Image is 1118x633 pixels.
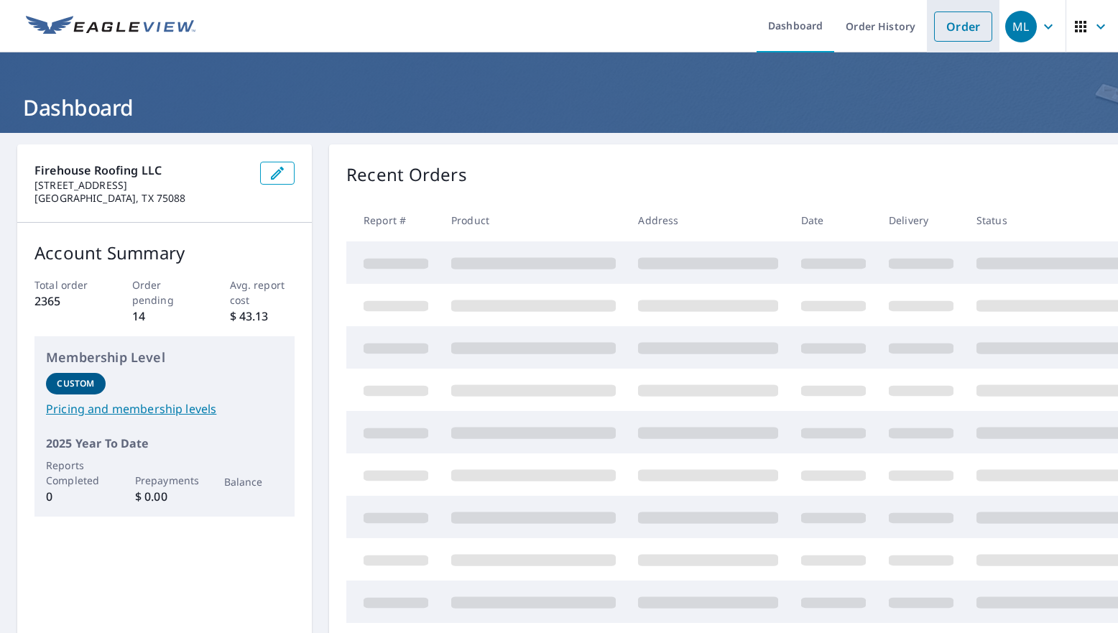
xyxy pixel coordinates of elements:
[46,348,283,367] p: Membership Level
[132,308,198,325] p: 14
[34,292,100,310] p: 2365
[46,435,283,452] p: 2025 Year To Date
[135,473,195,488] p: Prepayments
[230,308,295,325] p: $ 43.13
[34,277,100,292] p: Total order
[135,488,195,505] p: $ 0.00
[790,199,877,241] th: Date
[34,240,295,266] p: Account Summary
[627,199,790,241] th: Address
[224,474,284,489] p: Balance
[1005,11,1037,42] div: ML
[934,11,992,42] a: Order
[34,162,249,179] p: Firehouse Roofing LLC
[346,199,440,241] th: Report #
[57,377,94,390] p: Custom
[46,488,106,505] p: 0
[17,93,1101,122] h1: Dashboard
[230,277,295,308] p: Avg. report cost
[26,16,195,37] img: EV Logo
[132,277,198,308] p: Order pending
[346,162,467,188] p: Recent Orders
[46,458,106,488] p: Reports Completed
[440,199,627,241] th: Product
[34,192,249,205] p: [GEOGRAPHIC_DATA], TX 75088
[34,179,249,192] p: [STREET_ADDRESS]
[46,400,283,417] a: Pricing and membership levels
[877,199,965,241] th: Delivery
